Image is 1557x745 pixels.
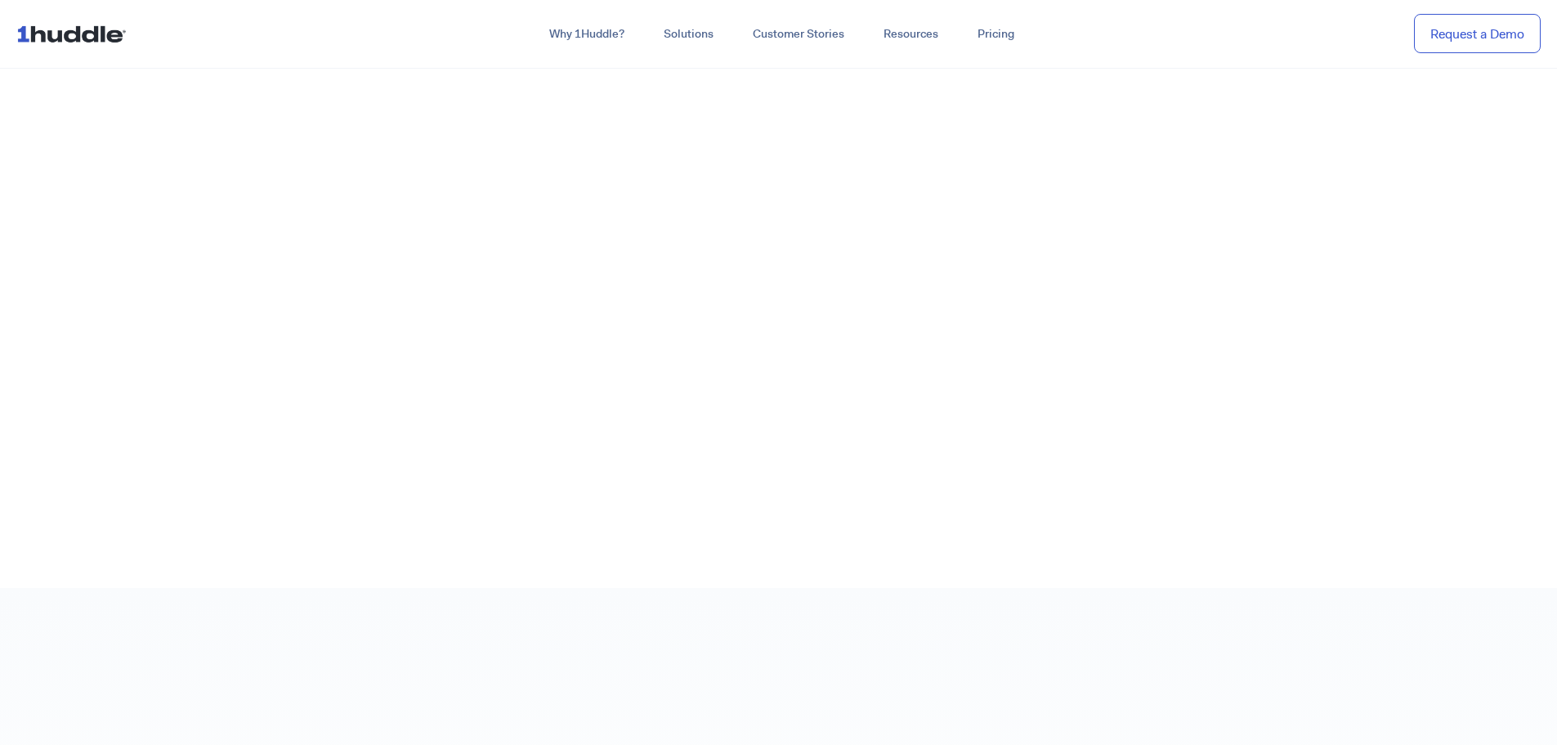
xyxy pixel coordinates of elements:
[16,18,133,49] img: ...
[733,20,864,49] a: Customer Stories
[644,20,733,49] a: Solutions
[1414,14,1541,54] a: Request a Demo
[864,20,958,49] a: Resources
[958,20,1034,49] a: Pricing
[530,20,644,49] a: Why 1Huddle?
